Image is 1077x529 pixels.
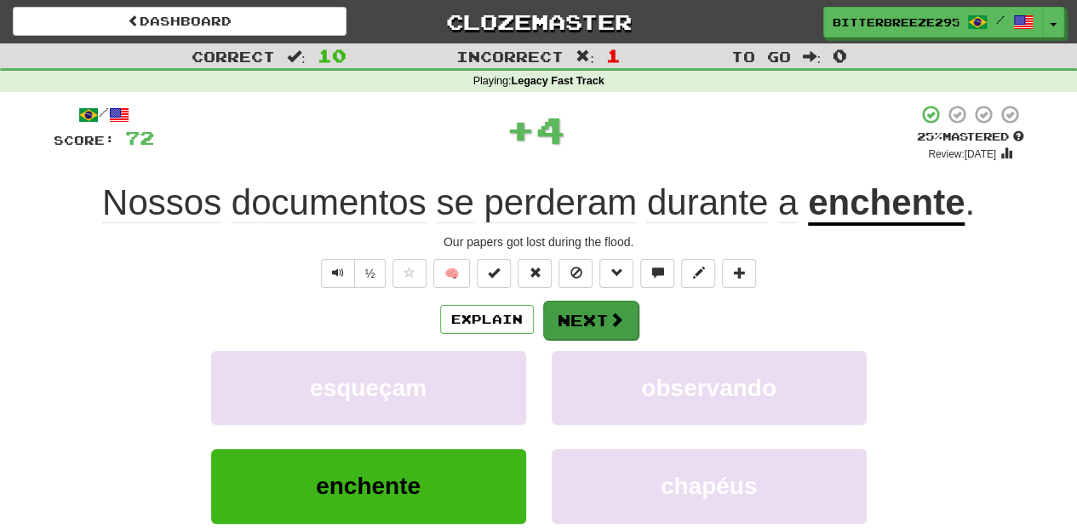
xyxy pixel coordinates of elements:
[559,259,593,288] button: Ignore sentence (alt+i)
[543,301,639,340] button: Next
[833,45,847,66] span: 0
[647,182,768,223] span: durante
[102,182,221,223] span: Nossos
[730,48,790,65] span: To go
[996,14,1005,26] span: /
[484,182,637,223] span: perderam
[318,259,387,288] div: Text-to-speech controls
[606,45,621,66] span: 1
[808,182,965,226] u: enchente
[54,104,154,125] div: /
[778,182,798,223] span: a
[641,375,776,401] span: observando
[518,259,552,288] button: Reset to 0% Mastered (alt+r)
[318,45,347,66] span: 10
[681,259,715,288] button: Edit sentence (alt+d)
[928,148,996,160] small: Review: [DATE]
[287,49,306,64] span: :
[552,449,867,523] button: chapéus
[13,7,347,36] a: Dashboard
[436,182,473,223] span: se
[54,133,115,147] span: Score:
[833,14,959,30] span: BitterBreeze2956
[917,129,1024,145] div: Mastered
[477,259,511,288] button: Set this sentence to 100% Mastered (alt+m)
[125,127,154,148] span: 72
[440,305,534,334] button: Explain
[599,259,633,288] button: Grammar (alt+g)
[316,473,421,499] span: enchente
[640,259,674,288] button: Discuss sentence (alt+u)
[372,7,706,37] a: Clozemaster
[232,182,427,223] span: documentos
[392,259,427,288] button: Favorite sentence (alt+f)
[576,49,594,64] span: :
[456,48,564,65] span: Incorrect
[536,108,565,151] span: 4
[802,49,821,64] span: :
[823,7,1043,37] a: BitterBreeze2956 /
[211,351,526,425] button: esqueçam
[211,449,526,523] button: enchente
[321,259,355,288] button: Play sentence audio (ctl+space)
[722,259,756,288] button: Add to collection (alt+a)
[661,473,758,499] span: chapéus
[433,259,470,288] button: 🧠
[506,104,536,155] span: +
[552,351,867,425] button: observando
[917,129,942,143] span: 25 %
[354,259,387,288] button: ½
[54,233,1024,250] div: Our papers got lost during the flood.
[511,75,604,87] strong: Legacy Fast Track
[965,182,975,222] span: .
[192,48,275,65] span: Correct
[310,375,427,401] span: esqueçam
